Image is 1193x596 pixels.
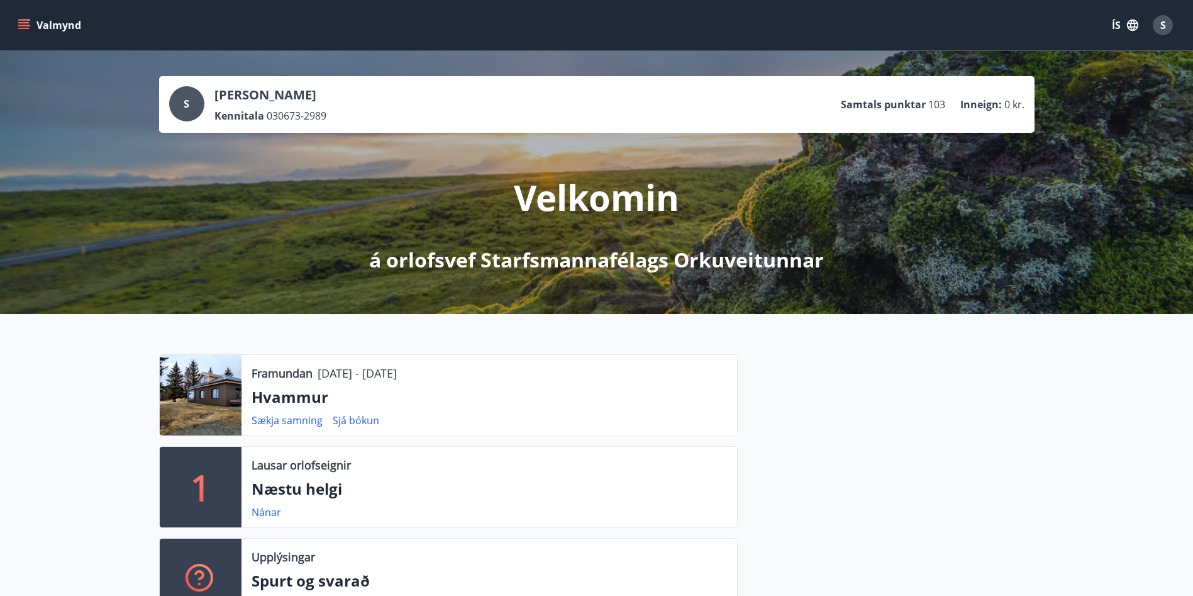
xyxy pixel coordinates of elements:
[333,413,379,427] a: Sjá bókun
[252,505,281,519] a: Nánar
[252,386,727,408] p: Hvammur
[369,246,824,274] p: á orlofsvef Starfsmannafélags Orkuveitunnar
[191,463,211,511] p: 1
[1004,98,1024,111] span: 0 kr.
[252,365,313,381] p: Framundan
[514,173,679,221] p: Velkomin
[1148,10,1178,40] button: S
[960,98,1002,111] p: Inneign :
[252,570,727,592] p: Spurt og svarað
[1105,14,1145,37] button: ÍS
[214,86,326,104] p: [PERSON_NAME]
[1160,18,1166,32] span: S
[252,457,351,473] p: Lausar orlofseignir
[267,109,326,123] span: 030673-2989
[184,97,189,111] span: S
[252,549,315,565] p: Upplýsingar
[15,14,86,37] button: menu
[318,365,397,381] p: [DATE] - [DATE]
[252,413,323,427] a: Sækja samning
[252,478,727,500] p: Næstu helgi
[928,98,945,111] span: 103
[214,109,264,123] p: Kennitala
[841,98,926,111] p: Samtals punktar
